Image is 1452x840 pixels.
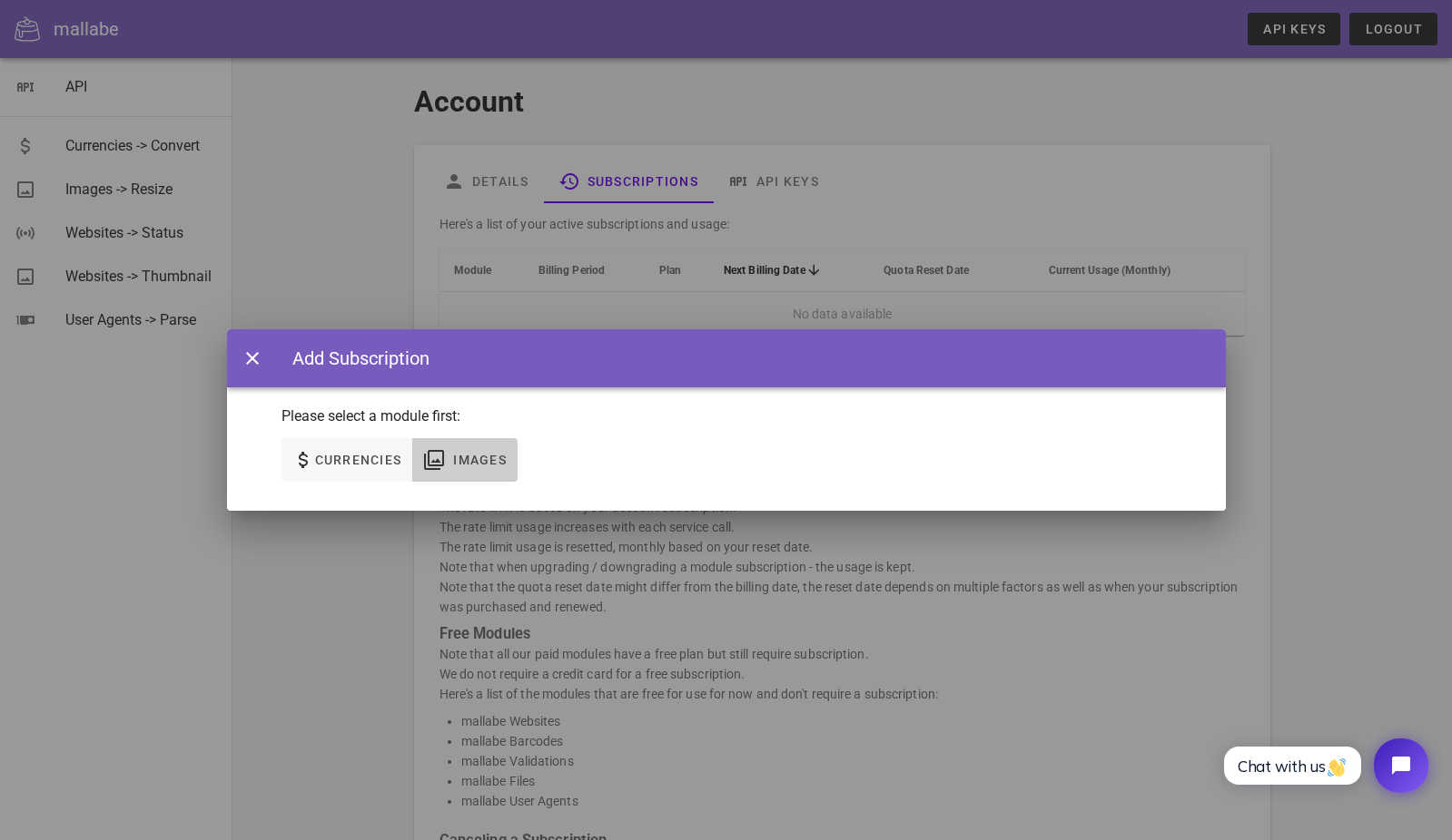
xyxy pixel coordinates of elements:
div: Add Subscription [274,345,430,372]
button: Images [412,438,518,482]
iframe: Tidio Chat [1204,723,1444,808]
p: Please select a module first: [282,405,1171,427]
span: Images [452,453,507,467]
span: Currencies [314,453,402,467]
button: Currencies [282,438,413,482]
